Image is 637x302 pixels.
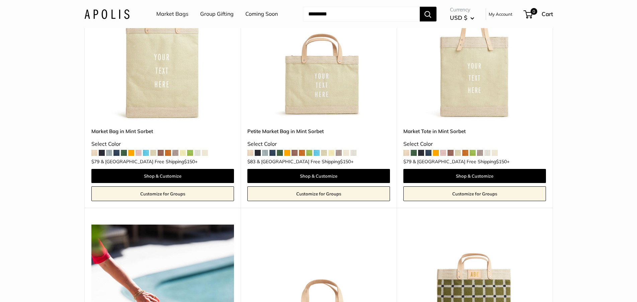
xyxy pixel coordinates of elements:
[200,9,234,19] a: Group Gifting
[450,12,474,23] button: USD $
[91,169,234,183] a: Shop & Customize
[247,159,255,165] span: $83
[340,159,351,165] span: $150
[403,169,546,183] a: Shop & Customize
[91,139,234,149] div: Select Color
[247,139,390,149] div: Select Color
[257,159,353,164] span: & [GEOGRAPHIC_DATA] Free Shipping +
[530,8,537,15] span: 0
[403,186,546,201] a: Customize for Groups
[245,9,278,19] a: Coming Soon
[489,10,512,18] a: My Account
[303,7,420,21] input: Search...
[542,10,553,17] span: Cart
[247,186,390,201] a: Customize for Groups
[403,127,546,135] a: Market Tote in Mint Sorbet
[91,186,234,201] a: Customize for Groups
[450,5,474,14] span: Currency
[403,139,546,149] div: Select Color
[524,9,553,19] a: 0 Cart
[403,159,411,165] span: $79
[420,7,436,21] button: Search
[450,14,467,21] span: USD $
[91,127,234,135] a: Market Bag in Mint Sorbet
[496,159,507,165] span: $150
[101,159,197,164] span: & [GEOGRAPHIC_DATA] Free Shipping +
[156,9,188,19] a: Market Bags
[247,127,390,135] a: Petite Market Bag in Mint Sorbet
[247,169,390,183] a: Shop & Customize
[91,159,99,165] span: $79
[84,9,130,19] img: Apolis
[184,159,195,165] span: $150
[413,159,509,164] span: & [GEOGRAPHIC_DATA] Free Shipping +
[5,277,72,297] iframe: Sign Up via Text for Offers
